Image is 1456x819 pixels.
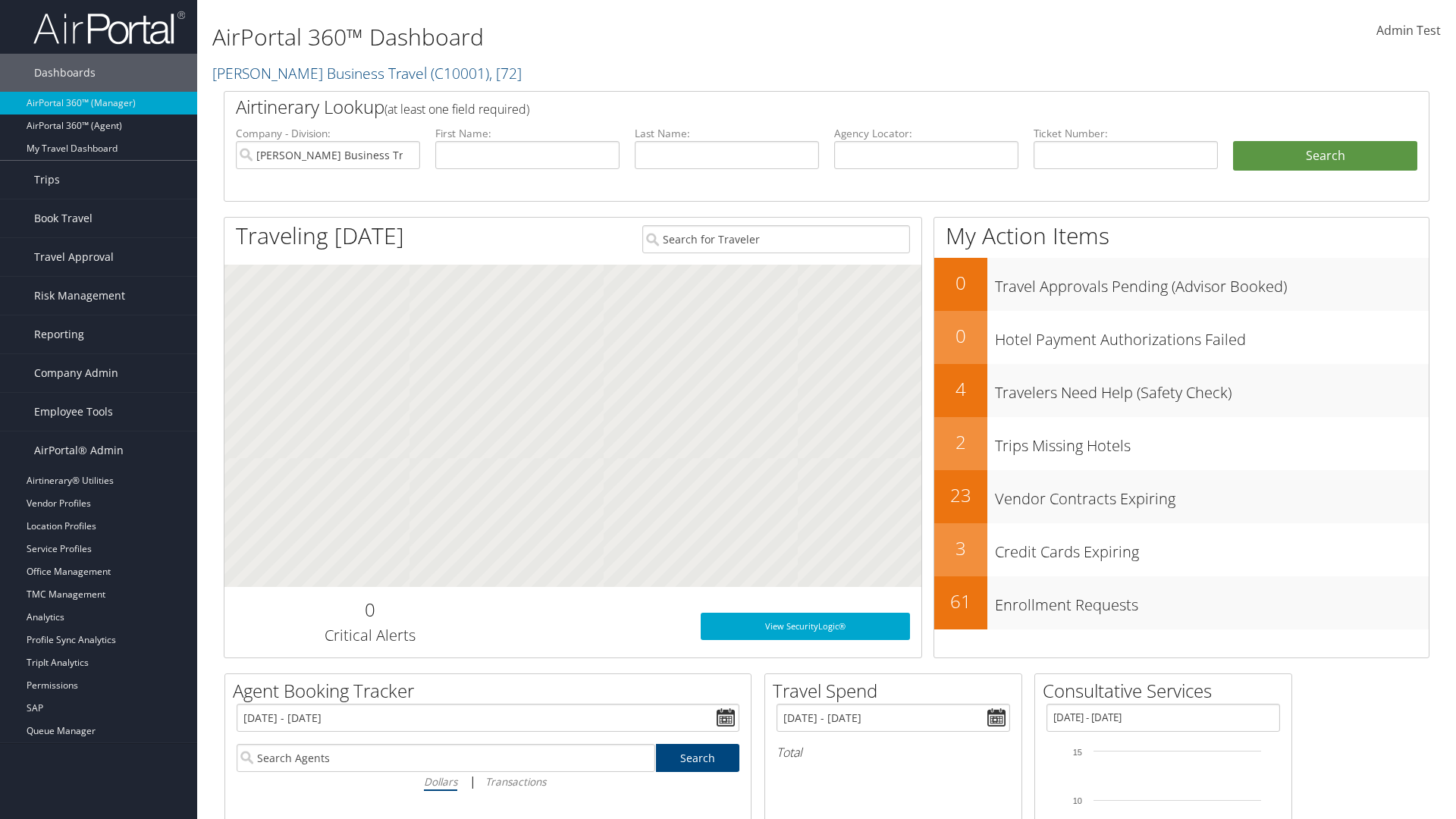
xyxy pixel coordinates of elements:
h1: Traveling [DATE] [236,220,404,252]
a: 4Travelers Need Help (Safety Check) [934,364,1429,417]
a: 61Enrollment Requests [934,576,1429,629]
span: (at least one field required) [384,101,529,118]
span: Employee Tools [34,393,113,431]
h2: 4 [934,376,987,402]
i: Dollars [424,774,457,789]
span: Reporting [34,315,84,353]
input: Search for Traveler [642,225,910,253]
a: 2Trips Missing Hotels [934,417,1429,470]
span: Admin Test [1376,22,1441,39]
a: Admin Test [1376,8,1441,55]
a: 23Vendor Contracts Expiring [934,470,1429,523]
tspan: 10 [1073,796,1082,805]
h3: Hotel Payment Authorizations Failed [995,322,1429,350]
tspan: 15 [1073,748,1082,757]
a: [PERSON_NAME] Business Travel [212,63,522,83]
img: airportal-logo.png [33,10,185,45]
span: Trips [34,161,60,199]
span: AirPortal® Admin [34,431,124,469]
a: 0Hotel Payment Authorizations Failed [934,311,1429,364]
h3: Vendor Contracts Expiring [995,481,1429,510]
label: First Name: [435,126,620,141]
label: Last Name: [635,126,819,141]
label: Ticket Number: [1034,126,1218,141]
h2: 23 [934,482,987,508]
span: Dashboards [34,54,96,92]
a: 0Travel Approvals Pending (Advisor Booked) [934,258,1429,311]
h2: 3 [934,535,987,561]
h2: 0 [934,270,987,296]
h2: Agent Booking Tracker [233,678,751,704]
span: ( C10001 ) [431,63,489,83]
h2: 61 [934,588,987,614]
a: 3Credit Cards Expiring [934,523,1429,576]
div: | [237,772,739,791]
h1: My Action Items [934,220,1429,252]
h2: Consultative Services [1043,678,1291,704]
h2: 0 [934,323,987,349]
h3: Travelers Need Help (Safety Check) [995,375,1429,403]
label: Agency Locator: [834,126,1018,141]
span: Company Admin [34,354,118,392]
i: Transactions [485,774,546,789]
h2: 0 [236,597,504,623]
h1: AirPortal 360™ Dashboard [212,21,1031,53]
a: Search [656,744,740,772]
h3: Credit Cards Expiring [995,534,1429,563]
h3: Travel Approvals Pending (Advisor Booked) [995,268,1429,297]
span: Risk Management [34,277,125,315]
h3: Trips Missing Hotels [995,428,1429,457]
a: View SecurityLogic® [701,613,910,640]
input: Search Agents [237,744,655,772]
label: Company - Division: [236,126,420,141]
span: Travel Approval [34,238,114,276]
h6: Total [777,744,1010,761]
h3: Critical Alerts [236,625,504,646]
h2: Travel Spend [773,678,1021,704]
h2: 2 [934,429,987,455]
h3: Enrollment Requests [995,587,1429,616]
span: Book Travel [34,199,93,237]
span: , [ 72 ] [489,63,522,83]
button: Search [1233,141,1417,171]
h2: Airtinerary Lookup [236,94,1317,120]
